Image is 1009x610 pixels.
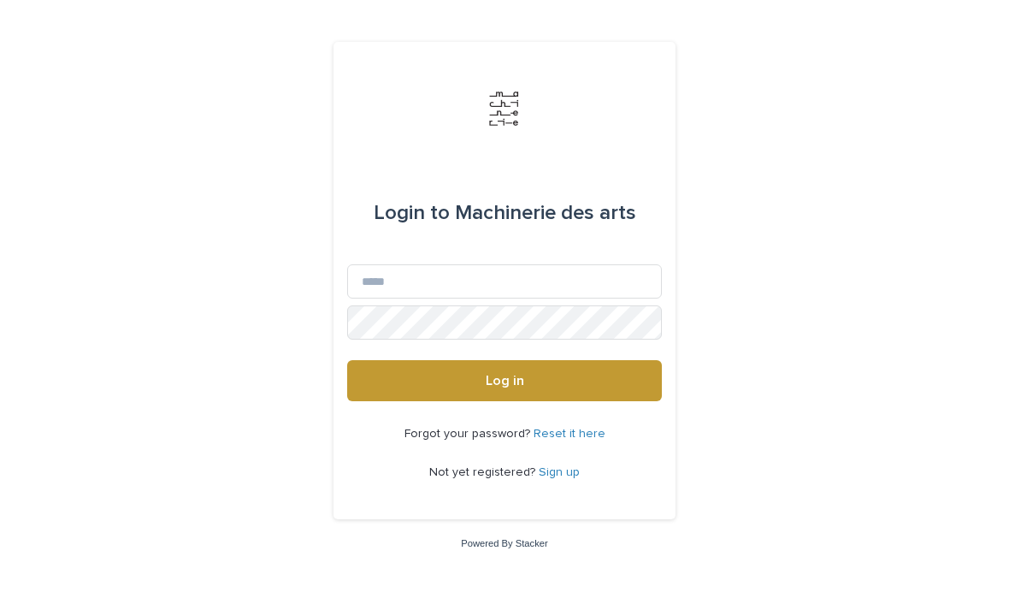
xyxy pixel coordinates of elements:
[429,466,539,478] span: Not yet registered?
[374,203,450,223] span: Login to
[374,189,636,237] div: Machinerie des arts
[534,428,605,440] a: Reset it here
[539,466,580,478] a: Sign up
[404,428,534,440] span: Forgot your password?
[347,360,662,401] button: Log in
[479,83,530,134] img: Jx8JiDZqSLW7pnA6nIo1
[486,374,524,388] span: Log in
[461,538,547,548] a: Powered By Stacker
